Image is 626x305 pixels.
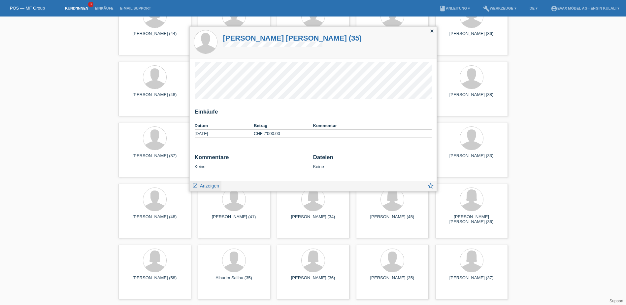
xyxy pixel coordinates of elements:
a: E-Mail Support [117,6,154,10]
span: Anzeigen [200,183,219,188]
h2: Einkäufe [195,109,432,119]
div: [PERSON_NAME] (48) [124,214,186,225]
a: [PERSON_NAME] [PERSON_NAME] (35) [223,34,362,42]
th: Kommentar [313,122,432,130]
i: build [483,5,490,12]
div: [PERSON_NAME] [PERSON_NAME] (36) [441,214,503,225]
a: Support [610,299,623,303]
div: [PERSON_NAME] (41) [203,214,265,225]
a: bookAnleitung ▾ [436,6,473,10]
div: [PERSON_NAME] (37) [441,275,503,286]
div: Keine [195,154,308,169]
div: Keine [313,154,432,169]
div: [PERSON_NAME] (38) [441,92,503,103]
i: launch [192,183,198,189]
div: [PERSON_NAME] (36) [441,31,503,42]
div: [PERSON_NAME] (36) [282,275,344,286]
div: Alburim Salihu (35) [203,275,265,286]
i: book [439,5,446,12]
th: Betrag [254,122,313,130]
span: 3 [88,2,93,7]
a: launch Anzeigen [192,181,219,189]
div: [PERSON_NAME] (58) [124,275,186,286]
div: [PERSON_NAME] (48) [124,92,186,103]
h2: Kommentare [195,154,308,164]
a: POS — MF Group [10,6,45,11]
i: account_circle [551,5,557,12]
div: [PERSON_NAME] (44) [124,31,186,42]
div: [PERSON_NAME] (34) [282,214,344,225]
a: buildWerkzeuge ▾ [480,6,520,10]
td: [DATE] [195,130,254,138]
div: [PERSON_NAME] (37) [124,153,186,164]
th: Datum [195,122,254,130]
a: DE ▾ [526,6,541,10]
a: Einkäufe [91,6,116,10]
td: CHF 7'000.00 [254,130,313,138]
i: star_border [427,182,434,189]
a: Kund*innen [62,6,91,10]
h2: Dateien [313,154,432,164]
i: close [429,28,435,34]
a: star_border [427,183,434,191]
div: [PERSON_NAME] (33) [441,153,503,164]
a: account_circleEVAX Möbel AG - Engin Kulali ▾ [547,6,623,10]
div: [PERSON_NAME] (35) [361,275,423,286]
div: [PERSON_NAME] (45) [361,214,423,225]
